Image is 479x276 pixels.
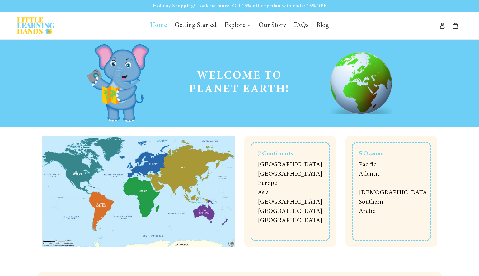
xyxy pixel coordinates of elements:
[150,22,167,29] span: Home
[258,190,269,196] span: Asia
[359,151,383,157] strong: 5 Oceans
[189,71,290,95] span: WELCOME TO PLANET EARTH!
[87,44,149,122] img: pf-d4a1d11d--LLHBrandMascot-for-HERO-page.png
[291,20,312,32] a: FAQs
[359,162,376,168] span: Pacific
[313,20,332,32] a: Blog
[17,17,54,34] img: Little Learning Hands
[294,22,308,29] span: FAQs
[221,20,254,32] button: Explore
[171,20,220,32] a: Getting Started
[316,22,329,29] span: Blog
[258,218,322,224] span: [GEOGRAPHIC_DATA]
[258,151,293,157] strong: 7 Continents
[258,162,322,168] span: [GEOGRAPHIC_DATA]
[147,20,170,32] a: Home
[42,136,235,247] img: pf-a77461eb--worldmapwithcontinents.jpg
[258,171,322,177] span: [GEOGRAPHIC_DATA]
[258,208,322,214] span: [GEOGRAPHIC_DATA]
[359,190,429,196] span: [DEMOGRAPHIC_DATA]
[224,22,245,29] span: Explore
[259,22,286,29] span: Our Story
[258,180,277,186] span: Europe
[175,22,217,29] span: Getting Started
[258,199,322,205] span: [GEOGRAPHIC_DATA]
[359,171,380,177] span: Atlantic
[256,20,289,32] a: Our Story
[1,1,478,11] p: Holiday Shopping? Look no more! Get 15% off any plan with code: 15%OFF
[330,52,392,114] img: pf-1ed735e8--globe.png
[359,208,375,214] span: Arctic
[359,199,383,205] span: Southern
